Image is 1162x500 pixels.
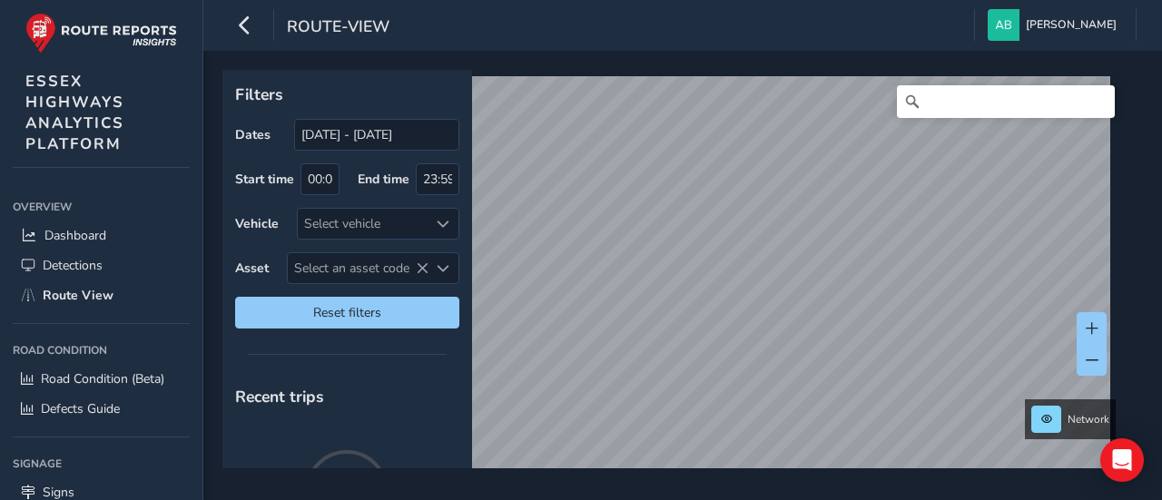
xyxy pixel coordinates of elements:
[897,85,1115,118] input: Search
[13,193,190,221] div: Overview
[1100,438,1144,482] div: Open Intercom Messenger
[235,297,459,328] button: Reset filters
[13,337,190,364] div: Road Condition
[1068,412,1109,426] span: Network
[1026,9,1117,41] span: [PERSON_NAME]
[44,227,106,244] span: Dashboard
[13,221,190,250] a: Dashboard
[13,364,190,394] a: Road Condition (Beta)
[25,71,124,154] span: ESSEX HIGHWAYS ANALYTICS PLATFORM
[988,9,1123,41] button: [PERSON_NAME]
[235,215,279,232] label: Vehicle
[41,400,120,417] span: Defects Guide
[249,304,446,321] span: Reset filters
[235,260,269,277] label: Asset
[43,287,113,304] span: Route View
[235,386,324,407] span: Recent trips
[235,126,271,143] label: Dates
[13,394,190,424] a: Defects Guide
[358,171,409,188] label: End time
[287,15,389,41] span: route-view
[41,370,164,387] span: Road Condition (Beta)
[235,171,294,188] label: Start time
[428,253,458,283] div: Select an asset code
[13,280,190,310] a: Route View
[298,209,428,239] div: Select vehicle
[229,76,1110,489] canvas: Map
[43,257,103,274] span: Detections
[13,250,190,280] a: Detections
[288,253,428,283] span: Select an asset code
[988,9,1019,41] img: diamond-layout
[235,83,459,106] p: Filters
[25,13,177,54] img: rr logo
[13,450,190,477] div: Signage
